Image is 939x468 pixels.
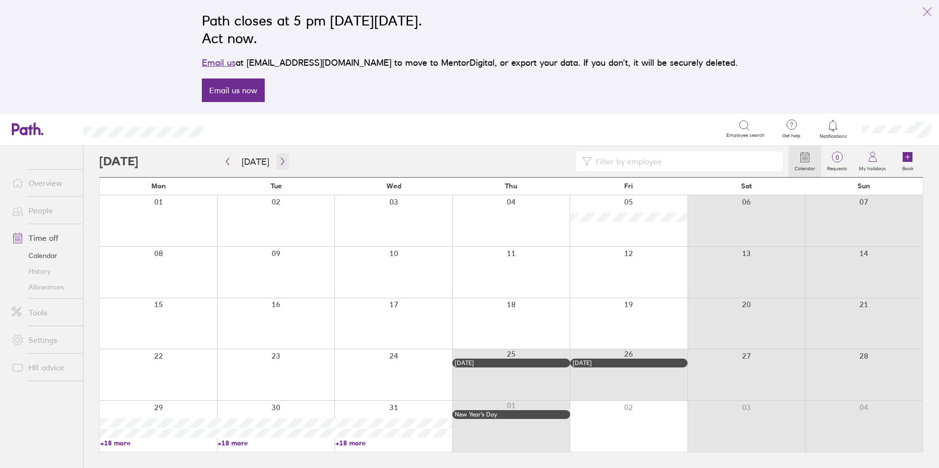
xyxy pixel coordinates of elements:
[789,146,821,177] a: Calendar
[817,133,849,139] span: Notifications
[202,57,236,68] a: Email us
[821,154,853,161] span: 0
[100,439,217,447] a: +18 more
[335,439,452,447] a: +18 more
[775,133,807,139] span: Get help
[896,163,919,172] label: Book
[892,146,923,177] a: Book
[853,146,892,177] a: My holidays
[4,201,83,220] a: People
[573,360,685,366] div: [DATE]
[4,330,83,350] a: Settings
[4,173,83,193] a: Overview
[234,154,277,170] button: [DATE]
[4,248,83,263] a: Calendar
[726,132,765,138] span: Employee search
[271,182,282,190] span: Tue
[817,119,849,139] a: Notifications
[230,124,255,133] div: Search
[202,56,738,70] p: at [EMAIL_ADDRESS][DOMAIN_NAME] to move to MentorDigital, or export your data. If you don’t, it w...
[4,263,83,279] a: History
[857,182,870,190] span: Sun
[218,439,334,447] a: +18 more
[592,152,777,171] input: Filter by employee
[4,358,83,377] a: HR advice
[202,78,265,102] a: Email us now
[505,182,517,190] span: Thu
[789,163,821,172] label: Calendar
[4,303,83,322] a: Tools
[821,146,853,177] a: 0Requests
[455,411,567,418] div: New Year’s Day
[853,163,892,172] label: My holidays
[741,182,752,190] span: Sat
[821,163,853,172] label: Requests
[455,360,567,366] div: [DATE]
[4,228,83,248] a: Time off
[4,279,83,295] a: Allowances
[624,182,633,190] span: Fri
[151,182,166,190] span: Mon
[202,12,738,47] h2: Path closes at 5 pm [DATE][DATE]. Act now.
[387,182,401,190] span: Wed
